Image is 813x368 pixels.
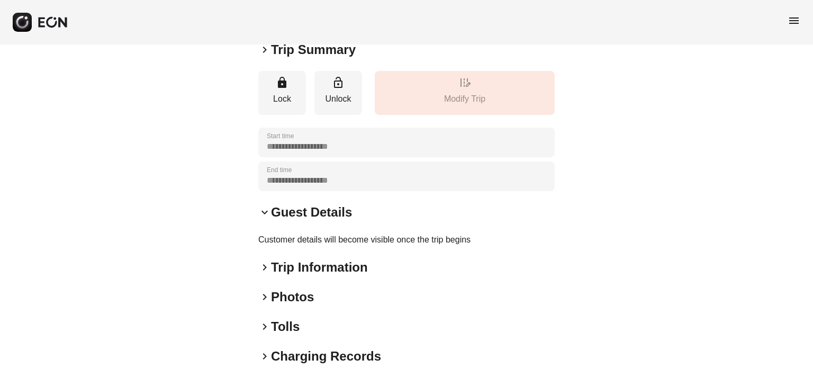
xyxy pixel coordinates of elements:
span: keyboard_arrow_right [258,350,271,363]
span: keyboard_arrow_down [258,206,271,219]
span: keyboard_arrow_right [258,320,271,333]
h2: Charging Records [271,348,381,365]
p: Customer details will become visible once the trip begins [258,234,555,246]
span: keyboard_arrow_right [258,43,271,56]
button: Unlock [314,71,362,115]
h2: Trip Information [271,259,368,276]
h2: Photos [271,289,314,306]
span: lock_open [332,76,345,89]
span: menu [788,14,800,27]
p: Lock [264,93,301,105]
span: keyboard_arrow_right [258,291,271,303]
p: Unlock [320,93,357,105]
span: keyboard_arrow_right [258,261,271,274]
h2: Tolls [271,318,300,335]
h2: Guest Details [271,204,352,221]
h2: Trip Summary [271,41,356,58]
span: lock [276,76,288,89]
button: Lock [258,71,306,115]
